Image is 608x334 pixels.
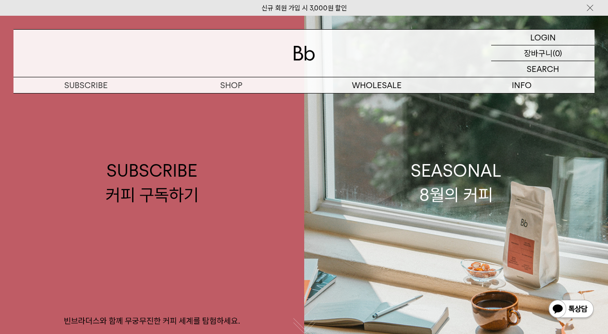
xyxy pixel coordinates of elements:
p: WHOLESALE [304,77,449,93]
a: SUBSCRIBE [13,77,159,93]
a: 장바구니 (0) [491,45,595,61]
p: (0) [553,45,562,61]
p: SEARCH [527,61,559,77]
div: SUBSCRIBE 커피 구독하기 [106,159,199,206]
p: LOGIN [530,30,556,45]
p: 장바구니 [524,45,553,61]
p: INFO [449,77,595,93]
a: 신규 회원 가입 시 3,000원 할인 [262,4,347,12]
a: SHOP [159,77,304,93]
img: 카카오톡 채널 1:1 채팅 버튼 [548,299,595,321]
div: SEASONAL 8월의 커피 [411,159,501,206]
img: 로고 [293,46,315,61]
a: LOGIN [491,30,595,45]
